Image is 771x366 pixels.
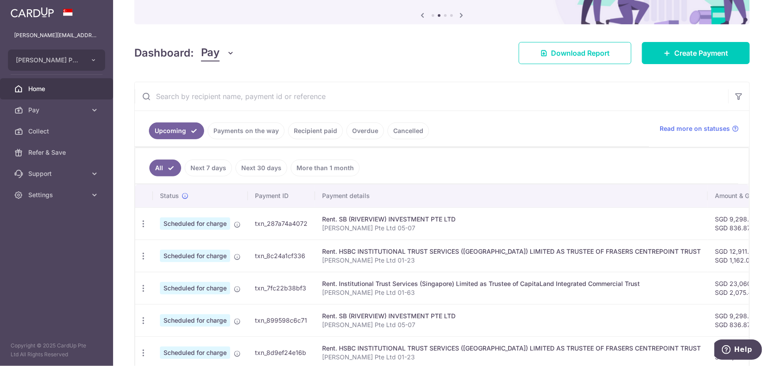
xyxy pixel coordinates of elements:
[28,127,87,136] span: Collect
[160,347,230,359] span: Scheduled for charge
[288,122,343,139] a: Recipient paid
[322,312,701,320] div: Rent. SB (RIVERVIEW) INVESTMENT PTE LTD
[28,84,87,93] span: Home
[248,207,315,240] td: txn_287a74a4072
[185,160,232,176] a: Next 7 days
[674,48,728,58] span: Create Payment
[642,42,750,64] a: Create Payment
[322,320,701,329] p: [PERSON_NAME] Pte Ltd 05-07
[248,184,315,207] th: Payment ID
[201,45,235,61] button: Pay
[28,191,87,199] span: Settings
[322,215,701,224] div: Rent. SB (RIVERVIEW) INVESTMENT PTE LTD
[201,45,220,61] span: Pay
[14,31,99,40] p: [PERSON_NAME][EMAIL_ADDRESS][DOMAIN_NAME]
[28,148,87,157] span: Refer & Save
[714,339,762,362] iframe: Opens a widget where you can find more information
[519,42,631,64] a: Download Report
[248,240,315,272] td: txn_8c24a1cf336
[134,45,194,61] h4: Dashboard:
[11,7,54,18] img: CardUp
[160,217,230,230] span: Scheduled for charge
[160,314,230,327] span: Scheduled for charge
[387,122,429,139] a: Cancelled
[551,48,610,58] span: Download Report
[322,344,701,353] div: Rent. HSBC INSTITUTIONAL TRUST SERVICES ([GEOGRAPHIC_DATA]) LIMITED AS TRUSTEE OF FRASERS CENTREP...
[322,279,701,288] div: Rent. Institutional Trust Services (Singapore) Limited as Trustee of CapitaLand Integrated Commer...
[248,272,315,304] td: txn_7fc22b38bf3
[322,247,701,256] div: Rent. HSBC INSTITUTIONAL TRUST SERVICES ([GEOGRAPHIC_DATA]) LIMITED AS TRUSTEE OF FRASERS CENTREP...
[149,160,181,176] a: All
[322,256,701,265] p: [PERSON_NAME] Pte Ltd 01-23
[715,191,757,200] span: Amount & GST
[160,250,230,262] span: Scheduled for charge
[135,82,728,111] input: Search by recipient name, payment id or reference
[28,169,87,178] span: Support
[660,124,739,133] a: Read more on statuses
[235,160,287,176] a: Next 30 days
[291,160,360,176] a: More than 1 month
[660,124,730,133] span: Read more on statuses
[315,184,708,207] th: Payment details
[28,106,87,114] span: Pay
[16,56,81,65] span: [PERSON_NAME] PTE. LTD.
[322,353,701,362] p: [PERSON_NAME] Pte Ltd 01-23
[248,304,315,336] td: txn_899598c6c71
[322,224,701,233] p: [PERSON_NAME] Pte Ltd 05-07
[322,288,701,297] p: [PERSON_NAME] Pte Ltd 01-63
[8,50,105,71] button: [PERSON_NAME] PTE. LTD.
[149,122,204,139] a: Upcoming
[160,191,179,200] span: Status
[160,282,230,294] span: Scheduled for charge
[208,122,285,139] a: Payments on the way
[346,122,384,139] a: Overdue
